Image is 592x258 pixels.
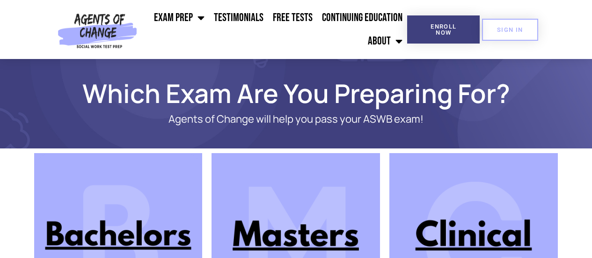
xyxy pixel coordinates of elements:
a: Free Tests [268,6,317,29]
a: Enroll Now [407,15,480,44]
span: SIGN IN [497,27,523,33]
nav: Menu [141,6,407,53]
a: Testimonials [209,6,268,29]
a: SIGN IN [482,19,538,41]
a: Exam Prep [149,6,209,29]
h1: Which Exam Are You Preparing For? [29,82,563,104]
p: Agents of Change will help you pass your ASWB exam! [67,113,526,125]
a: Continuing Education [317,6,407,29]
span: Enroll Now [422,23,465,36]
a: About [363,29,407,53]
